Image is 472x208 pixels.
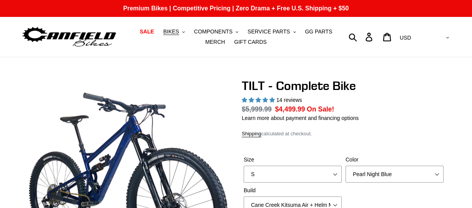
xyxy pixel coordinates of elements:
[276,97,302,103] span: 14 reviews
[275,105,305,113] span: $4,499.99
[205,39,225,45] span: MERCH
[230,37,271,47] a: GIFT CARDS
[244,27,299,37] button: SERVICE PARTS
[136,27,158,37] a: SALE
[234,39,267,45] span: GIFT CARDS
[301,27,336,37] a: GG PARTS
[163,28,179,35] span: BIKES
[242,97,276,103] span: 5.00 stars
[242,78,445,93] h1: TILT - Complete Bike
[307,104,334,114] span: On Sale!
[140,28,154,35] span: SALE
[242,130,445,138] div: calculated at checkout.
[242,115,359,121] a: Learn more about payment and financing options
[201,37,229,47] a: MERCH
[21,25,117,49] img: Canfield Bikes
[305,28,332,35] span: GG PARTS
[160,27,189,37] button: BIKES
[244,186,342,195] label: Build
[346,156,444,164] label: Color
[244,156,342,164] label: Size
[194,28,233,35] span: COMPONENTS
[242,105,272,113] s: $5,999.99
[248,28,290,35] span: SERVICE PARTS
[242,131,261,137] a: Shipping
[190,27,242,37] button: COMPONENTS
